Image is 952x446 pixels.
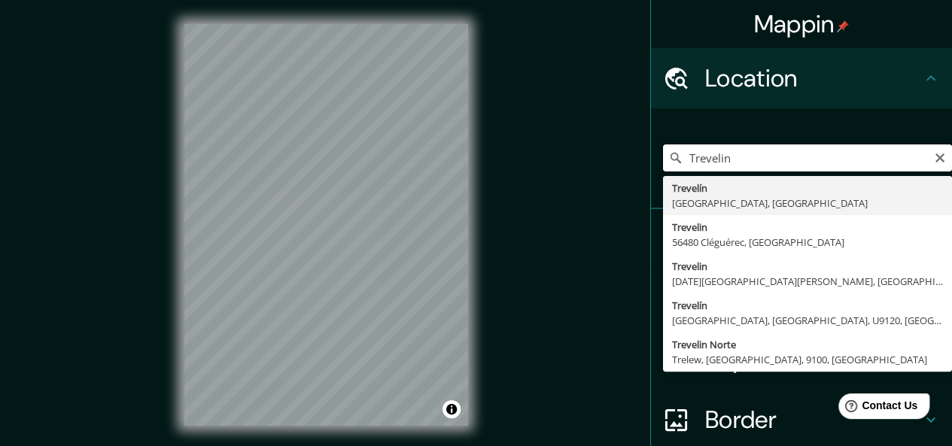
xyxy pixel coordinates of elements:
[934,150,946,164] button: Clear
[663,144,952,171] input: Pick your city or area
[705,405,922,435] h4: Border
[672,352,943,367] div: Trelew, [GEOGRAPHIC_DATA], 9100, [GEOGRAPHIC_DATA]
[184,24,468,426] canvas: Map
[672,274,943,289] div: [DATE][GEOGRAPHIC_DATA][PERSON_NAME], [GEOGRAPHIC_DATA], B7220, [GEOGRAPHIC_DATA]
[672,298,943,313] div: Trevelín
[443,400,461,418] button: Toggle attribution
[672,196,943,211] div: [GEOGRAPHIC_DATA], [GEOGRAPHIC_DATA]
[651,48,952,108] div: Location
[672,235,943,250] div: 56480 Cléguérec, [GEOGRAPHIC_DATA]
[754,9,850,39] h4: Mappin
[672,181,943,196] div: Trevelín
[672,337,943,352] div: Trevelin Norte
[672,259,943,274] div: Trevelin
[705,63,922,93] h4: Location
[651,209,952,269] div: Pins
[651,329,952,390] div: Layout
[818,387,935,429] iframe: Help widget launcher
[672,313,943,328] div: [GEOGRAPHIC_DATA], [GEOGRAPHIC_DATA], U9120, [GEOGRAPHIC_DATA]
[651,269,952,329] div: Style
[705,344,922,375] h4: Layout
[837,20,849,32] img: pin-icon.png
[672,220,943,235] div: Trevelin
